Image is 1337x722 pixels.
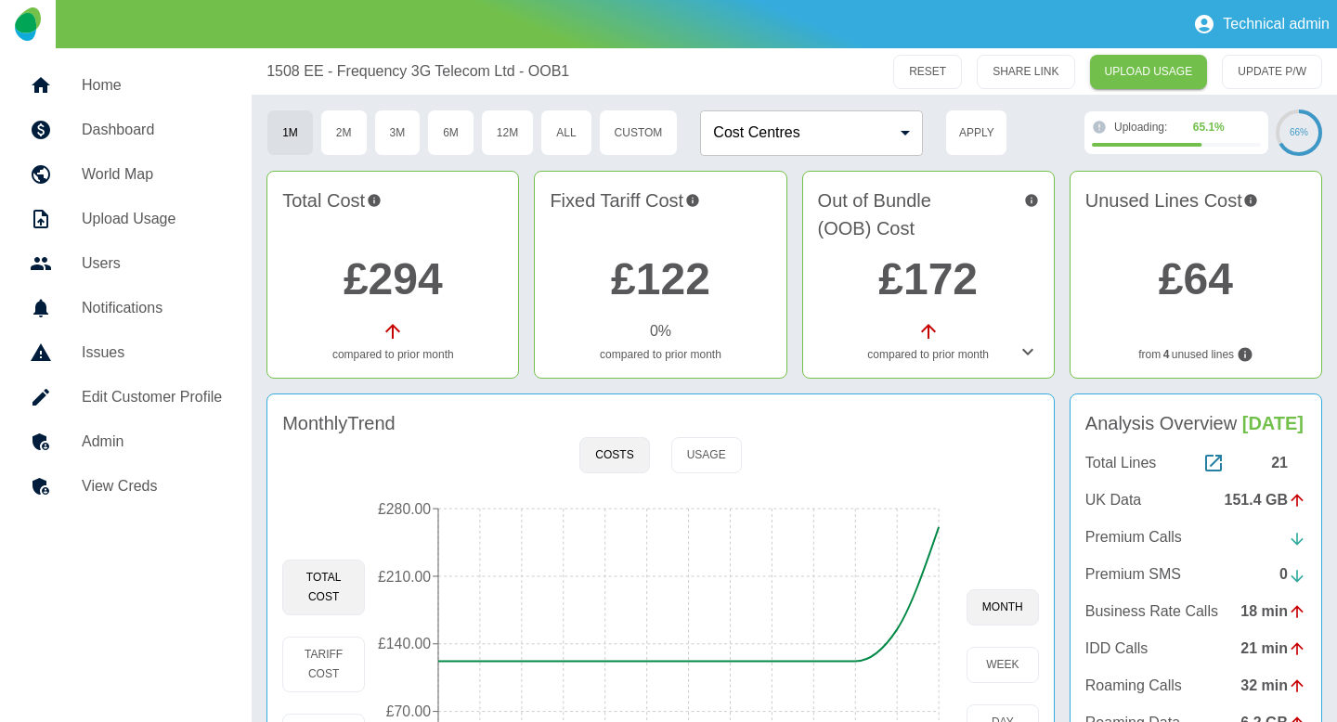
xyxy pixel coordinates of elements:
button: Technical admin [1186,6,1337,43]
p: Premium SMS [1085,563,1181,586]
button: 12M [481,110,534,156]
h5: Upload Usage [82,208,222,230]
h5: Home [82,74,222,97]
h5: Admin [82,431,222,453]
a: UK Data151.4 GB [1085,489,1306,511]
div: 65.1 % [1193,119,1225,135]
a: 1508 EE - Frequency 3G Telecom Ltd - OOB1 [266,60,569,83]
p: Technical admin [1223,16,1330,32]
button: UPDATE P/W [1222,55,1322,89]
svg: Lines not used during your chosen timeframe. If multiple months selected only lines never used co... [1237,346,1253,363]
div: 0 [1279,563,1306,586]
a: View Creds [15,464,237,509]
a: IDD Calls21 min [1085,638,1306,660]
svg: Potential saving if surplus lines removed at contract renewal [1243,187,1258,214]
svg: This is the total charges incurred over 1 months [367,187,382,214]
button: Custom [599,110,679,156]
a: £122 [611,254,710,303]
button: week [967,647,1039,683]
p: Total Lines [1085,452,1157,474]
tspan: £210.00 [378,569,431,585]
a: £294 [344,254,443,303]
p: UK Data [1085,489,1141,511]
a: Roaming Calls32 min [1085,675,1306,697]
button: Total Cost [282,560,365,615]
h5: Notifications [82,297,222,319]
b: 4 [1163,346,1170,363]
a: Premium Calls [1085,526,1306,548]
a: £172 [878,254,978,303]
svg: Costs outside of your fixed tariff [1024,187,1039,214]
h5: View Creds [82,475,222,497]
button: 2M [320,110,368,156]
h5: World Map [82,163,222,186]
p: 0 % [650,320,671,342]
button: RESET [893,55,962,89]
h4: Monthly Trend [282,409,396,437]
span: [DATE] [1242,413,1304,433]
tspan: £140.00 [378,636,431,651]
tspan: £70.00 [386,703,431,719]
button: All [540,110,591,156]
p: from unused lines [1085,346,1306,363]
button: 1M [266,110,314,156]
h5: Edit Customer Profile [82,386,222,408]
button: SHARE LINK [977,55,1074,89]
h5: Issues [82,342,222,364]
a: Users [15,241,237,286]
a: Home [15,63,237,108]
a: Business Rate Calls18 min [1085,600,1306,623]
p: compared to prior month [550,346,771,363]
a: Premium SMS0 [1085,563,1306,586]
p: Roaming Calls [1085,675,1182,697]
button: Usage [671,437,742,473]
h5: Dashboard [82,119,222,141]
tspan: £280.00 [378,501,431,517]
h5: Users [82,252,222,275]
button: 3M [374,110,422,156]
div: 151.4 GB [1225,489,1306,511]
p: IDD Calls [1085,638,1149,660]
a: Dashboard [15,108,237,152]
div: 21 min [1240,638,1306,660]
h4: Fixed Tariff Cost [550,187,771,242]
div: 18 min [1240,600,1306,623]
a: Upload Usage [15,197,237,241]
a: Notifications [15,286,237,330]
a: Edit Customer Profile [15,375,237,419]
button: Tariff Cost [282,637,365,692]
a: UPLOAD USAGE [1090,55,1208,89]
a: Admin [15,419,237,464]
svg: The information in the dashboard may be incomplete until finished. [1092,120,1107,135]
text: 66% [1290,127,1308,137]
p: Premium Calls [1085,526,1182,548]
p: Business Rate Calls [1085,600,1218,623]
a: Total Lines21 [1085,452,1306,474]
h4: Unused Lines Cost [1085,187,1306,242]
img: Logo [15,7,40,41]
div: Uploading: [1114,119,1261,135]
h4: Out of Bundle (OOB) Cost [818,187,1039,242]
button: Apply [945,110,1007,156]
h4: Total Cost [282,187,503,242]
p: compared to prior month [282,346,503,363]
div: 21 [1271,452,1306,474]
h4: Analysis Overview [1085,409,1306,437]
a: £64 [1159,254,1233,303]
button: 6M [427,110,474,156]
a: World Map [15,152,237,197]
svg: This is your recurring contracted cost [685,187,700,214]
button: month [967,589,1039,625]
a: Issues [15,330,237,375]
button: Costs [579,437,649,473]
div: 32 min [1240,675,1306,697]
